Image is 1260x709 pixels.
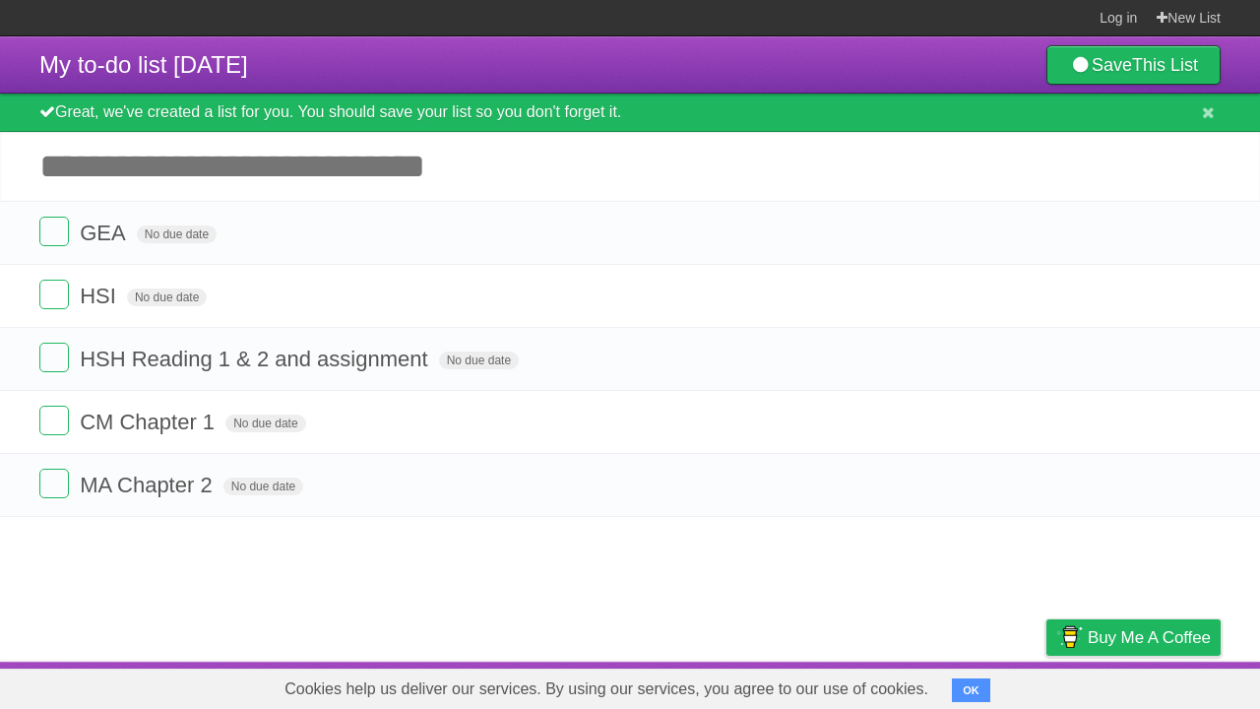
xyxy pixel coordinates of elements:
[1088,620,1211,655] span: Buy me a coffee
[137,226,217,243] span: No due date
[80,410,220,434] span: CM Chapter 1
[223,478,303,495] span: No due date
[39,406,69,435] label: Done
[1097,667,1221,704] a: Suggest a feature
[80,473,218,497] span: MA Chapter 2
[39,469,69,498] label: Done
[952,678,990,702] button: OK
[127,289,207,306] span: No due date
[225,415,305,432] span: No due date
[39,217,69,246] label: Done
[39,280,69,309] label: Done
[265,670,948,709] span: Cookies help us deliver our services. By using our services, you agree to our use of cookies.
[1046,45,1221,85] a: SaveThis List
[80,284,121,308] span: HSI
[80,221,130,245] span: GEA
[1132,55,1198,75] b: This List
[1056,620,1083,654] img: Buy me a coffee
[39,51,248,78] span: My to-do list [DATE]
[1021,667,1072,704] a: Privacy
[39,343,69,372] label: Done
[785,667,826,704] a: About
[1046,619,1221,656] a: Buy me a coffee
[439,352,519,369] span: No due date
[850,667,929,704] a: Developers
[80,347,432,371] span: HSH Reading 1 & 2 and assignment
[954,667,997,704] a: Terms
